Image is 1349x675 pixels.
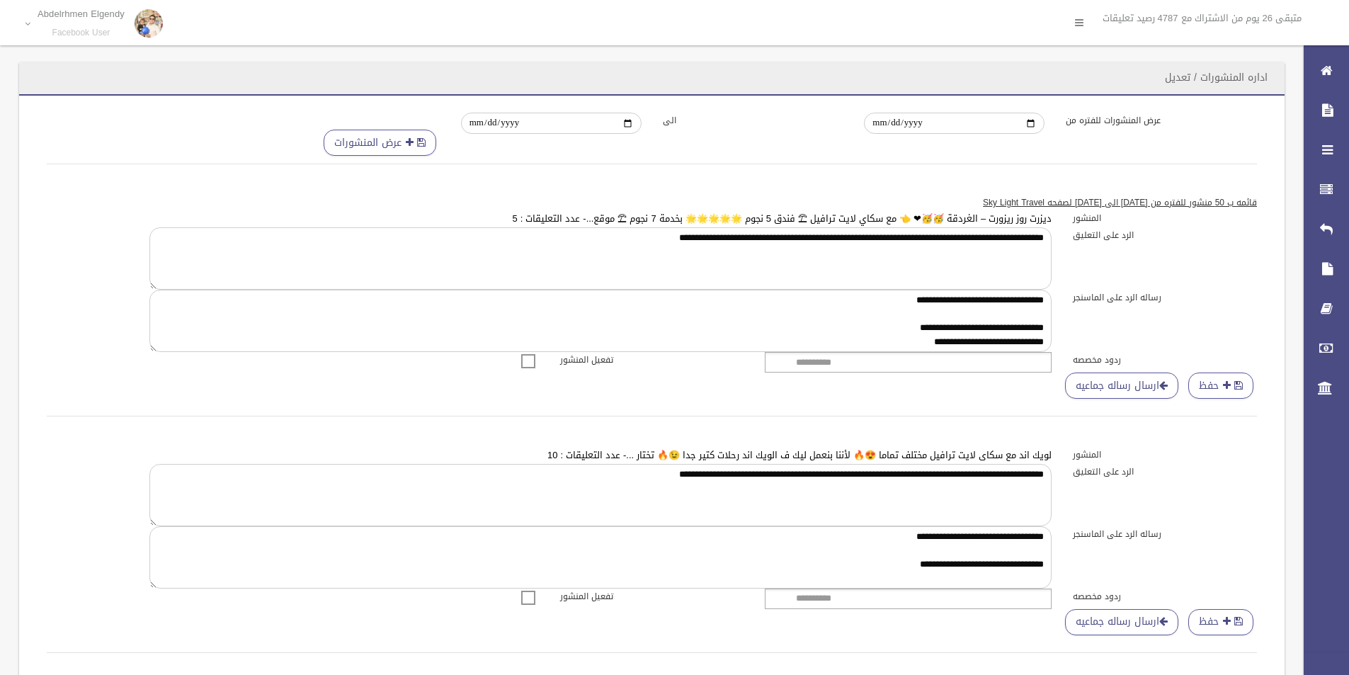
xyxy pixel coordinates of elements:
[652,113,854,128] label: الى
[1062,290,1268,305] label: رساله الرد على الماسنجر
[1062,210,1268,226] label: المنشور
[1055,113,1257,128] label: عرض المنشورات للفتره من
[1188,609,1253,635] button: حفظ
[983,195,1257,210] u: قائمه ب 50 منشور للفتره من [DATE] الى [DATE] لصفحه Sky Light Travel
[1065,373,1178,399] a: ارسال رساله جماعيه
[1062,464,1268,480] label: الرد على التعليق
[512,210,1052,227] a: ديزرت روز ريزورت – الغردقة 🥳🥳❤ 👈 مع سكاي لايت ترافيل ⛱ فندق 5 نجوم 🌟🌟🌟🌟🌟 بخدمة 7 نجوم ⛱ موقع...- ...
[1188,373,1253,399] button: حفظ
[1062,589,1268,604] label: ردود مخصصه
[38,8,125,19] p: Abdelrhmen Elgendy
[547,446,1052,464] a: لويك اند مع سكاى لايت ترافيل مختلف تماما 😍🔥 لأننا بنعمل ليك ف الويك اند رحلات كتير جدا 😉🔥 تختار ....
[324,130,436,156] button: عرض المنشورات
[550,589,755,604] label: تفعيل المنشور
[1065,609,1178,635] a: ارسال رساله جماعيه
[38,28,125,38] small: Facebook User
[1148,64,1285,91] header: اداره المنشورات / تعديل
[1062,227,1268,243] label: الرد على التعليق
[550,352,755,368] label: تفعيل المنشور
[1062,526,1268,542] label: رساله الرد على الماسنجر
[1062,447,1268,463] label: المنشور
[1062,352,1268,368] label: ردود مخصصه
